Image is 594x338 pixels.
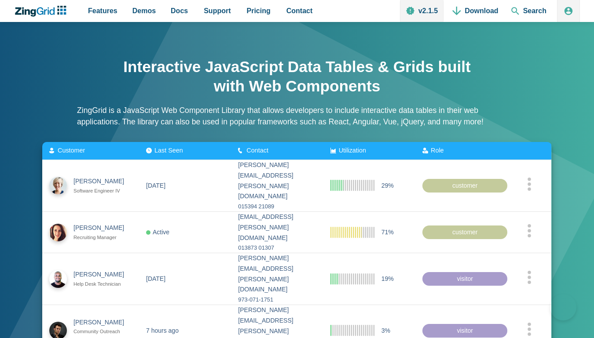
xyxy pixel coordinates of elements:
div: [PERSON_NAME] [73,317,132,327]
div: visitor [422,272,507,286]
div: [DATE] [146,180,165,191]
div: Help Desk Technician [73,280,132,288]
div: [EMAIL_ADDRESS][PERSON_NAME][DOMAIN_NAME] [238,212,316,243]
span: Features [88,5,117,17]
span: Pricing [247,5,271,17]
span: Contact [286,5,313,17]
div: 973-071-1751 [238,295,316,305]
div: customer [422,178,507,193]
div: Software Engineer IV [73,187,132,195]
span: Docs [171,5,188,17]
span: 3% [381,325,390,336]
div: customer [422,225,507,239]
div: 015394 21089 [238,202,316,211]
div: 7 hours ago [146,325,179,336]
span: 71% [381,227,394,237]
div: visitor [422,323,507,338]
p: ZingGrid is a JavaScript Web Component Library that allows developers to include interactive data... [77,105,517,128]
span: Role [431,147,444,154]
span: Utilization [339,147,366,154]
div: [DATE] [146,273,165,284]
div: [PERSON_NAME] [73,176,132,187]
span: Last Seen [154,147,183,154]
h1: Interactive JavaScript Data Tables & Grids built with Web Components [121,57,473,96]
span: Demos [132,5,156,17]
span: 19% [381,273,394,284]
span: Support [204,5,231,17]
a: ZingChart Logo. Click to return to the homepage [14,6,71,17]
div: [PERSON_NAME] [73,223,132,233]
span: 29% [381,180,394,191]
div: 013873 01307 [238,243,316,253]
div: Recruiting Manager [73,233,132,242]
div: [PERSON_NAME] [73,269,132,280]
iframe: Help Scout Beacon - Open [550,294,576,320]
span: Customer [58,147,85,154]
div: Active [146,227,169,237]
span: Contact [247,147,269,154]
div: [PERSON_NAME][EMAIL_ADDRESS][PERSON_NAME][DOMAIN_NAME] [238,160,316,202]
div: [PERSON_NAME][EMAIL_ADDRESS][PERSON_NAME][DOMAIN_NAME] [238,253,316,295]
